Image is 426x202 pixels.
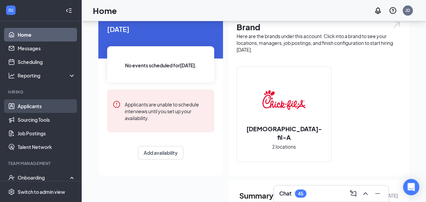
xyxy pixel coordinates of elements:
[107,24,214,34] span: [DATE]
[373,189,382,198] svg: Minimize
[8,89,74,95] div: Hiring
[18,174,70,181] div: Onboarding
[374,6,382,15] svg: Notifications
[361,189,369,198] svg: ChevronUp
[405,7,410,13] div: JD
[239,190,318,202] span: Summary of last week
[237,21,401,33] h1: Brand
[18,99,76,113] a: Applicants
[18,188,65,195] div: Switch to admin view
[18,41,76,55] a: Messages
[113,100,121,108] svg: Error
[18,28,76,41] a: Home
[272,143,296,150] span: 2 locations
[8,188,15,195] svg: Settings
[279,190,291,197] h3: Chat
[138,146,183,159] button: Add availability
[18,113,76,127] a: Sourcing Tools
[262,78,306,122] img: Chick-fil-A
[18,55,76,69] a: Scheduling
[349,189,357,198] svg: ComposeMessage
[7,7,14,14] svg: WorkstreamLogo
[237,33,401,53] div: Here are the brands under this account. Click into a brand to see your locations, managers, job p...
[18,140,76,154] a: Talent Network
[18,72,76,79] div: Reporting
[65,7,72,14] svg: Collapse
[93,5,117,16] h1: Home
[372,188,383,199] button: Minimize
[125,62,197,69] span: No events scheduled for [DATE] .
[8,72,15,79] svg: Analysis
[8,161,74,166] div: Team Management
[403,179,419,195] div: Open Intercom Messenger
[392,21,401,29] img: open.6027fd2a22e1237b5b06.svg
[18,127,76,140] a: Job Postings
[360,188,371,199] button: ChevronUp
[8,174,15,181] svg: UserCheck
[125,100,209,121] div: Applicants are unable to schedule interviews until you set up your availability.
[389,6,397,15] svg: QuestionInfo
[298,191,303,197] div: 45
[348,188,359,199] button: ComposeMessage
[237,124,331,141] h2: [DEMOGRAPHIC_DATA]-fil-A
